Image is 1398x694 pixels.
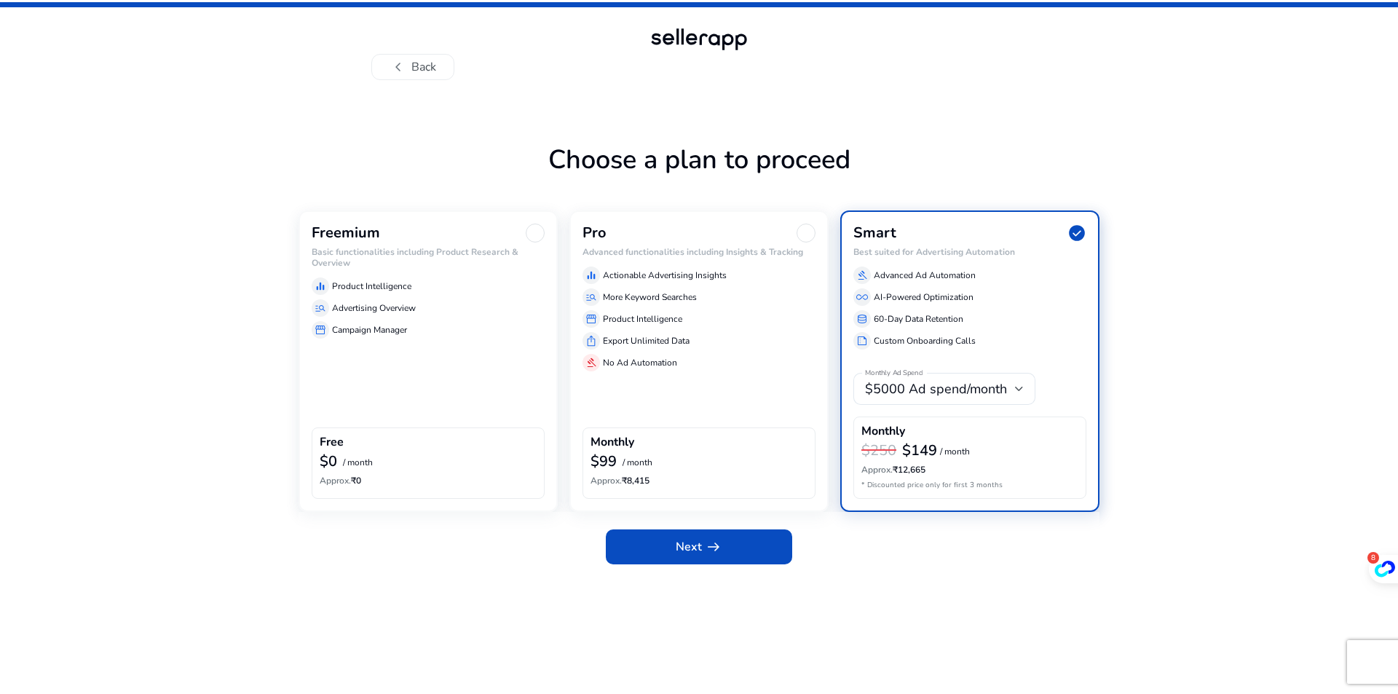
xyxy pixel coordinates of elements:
p: 60-Day Data Retention [874,312,963,326]
p: Advanced Ad Automation [874,269,976,282]
h3: Freemium [312,224,380,242]
p: Advertising Overview [332,301,416,315]
span: manage_search [585,291,597,303]
h6: Best suited for Advertising Automation [853,247,1086,257]
span: chevron_left [390,58,407,76]
h4: Monthly [591,435,634,449]
p: Export Unlimited Data [603,334,690,347]
h4: Monthly [861,425,905,438]
span: storefront [585,313,597,325]
p: Product Intelligence [603,312,682,326]
p: / month [623,458,652,468]
button: chevron_leftBack [371,54,454,80]
span: summarize [856,335,868,347]
p: Campaign Manager [332,323,407,336]
span: manage_search [315,302,326,314]
p: / month [343,458,373,468]
p: * Discounted price only for first 3 months [861,480,1078,491]
span: equalizer [585,269,597,281]
b: $149 [902,441,937,460]
span: gavel [856,269,868,281]
span: check_circle [1067,224,1086,242]
h3: Pro [582,224,607,242]
h6: ₹12,665 [861,465,1078,475]
h3: $250 [861,442,896,460]
h4: Free [320,435,344,449]
h6: ₹8,415 [591,476,807,486]
span: gavel [585,357,597,368]
p: Custom Onboarding Calls [874,334,976,347]
span: arrow_right_alt [705,538,722,556]
b: $99 [591,452,617,471]
span: storefront [315,324,326,336]
p: / month [940,447,970,457]
h3: Smart [853,224,896,242]
span: Approx. [591,475,622,486]
span: equalizer [315,280,326,292]
h6: Basic functionalities including Product Research & Overview [312,247,545,268]
span: Approx. [861,464,893,476]
span: all_inclusive [856,291,868,303]
span: Next [676,538,722,556]
span: $5000 Ad spend/month [865,380,1007,398]
p: Actionable Advertising Insights [603,269,727,282]
button: Nextarrow_right_alt [606,529,792,564]
h6: ₹0 [320,476,537,486]
span: database [856,313,868,325]
h6: Advanced functionalities including Insights & Tracking [582,247,815,257]
span: Approx. [320,475,351,486]
p: No Ad Automation [603,356,677,369]
span: ios_share [585,335,597,347]
p: More Keyword Searches [603,291,697,304]
p: Product Intelligence [332,280,411,293]
b: $0 [320,452,337,471]
h1: Choose a plan to proceed [299,144,1099,210]
mat-label: Monthly Ad Spend [865,368,923,379]
p: AI-Powered Optimization [874,291,974,304]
